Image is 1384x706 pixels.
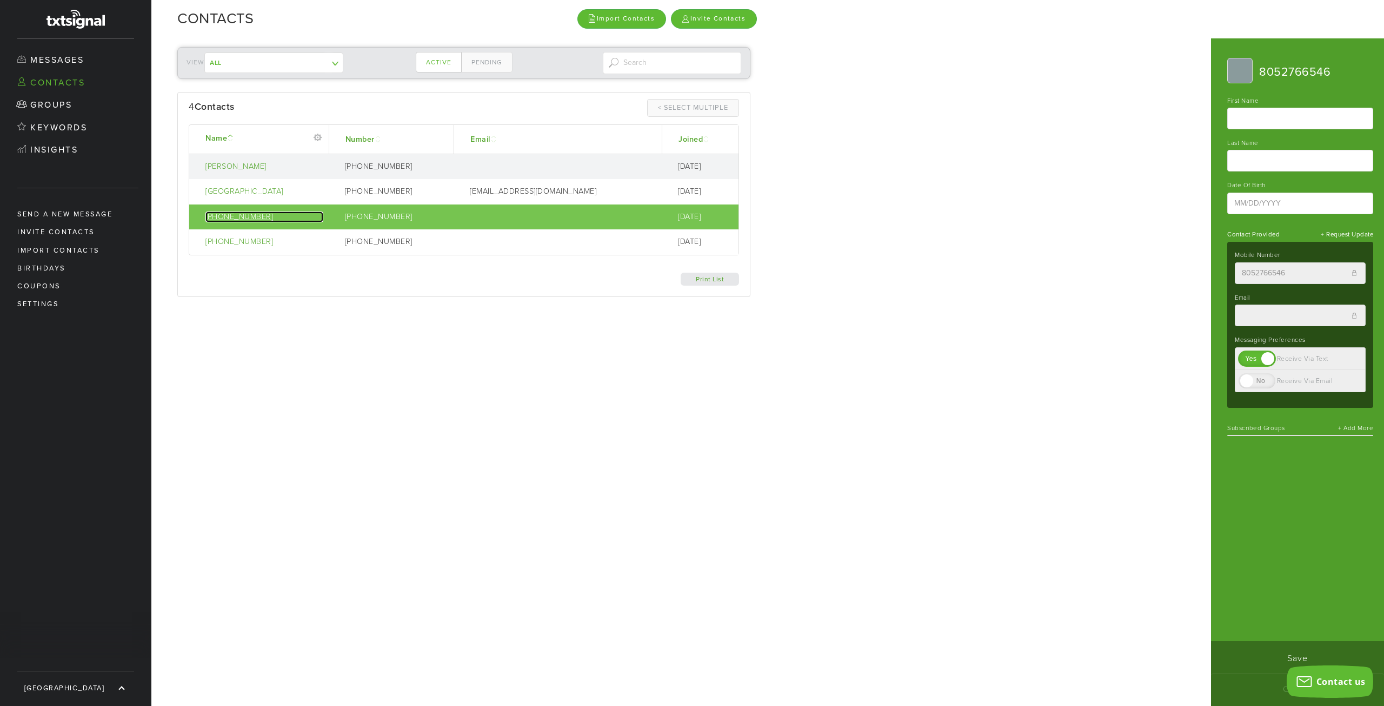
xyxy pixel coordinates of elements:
[461,52,513,72] a: Pending
[416,52,462,72] a: Active
[678,186,733,197] div: [DATE]
[1316,676,1366,688] span: Contact us
[205,236,323,248] a: [PHONE_NUMBER]
[678,135,711,144] a: Joined
[345,186,449,197] div: [PHONE_NUMBER]
[187,52,325,73] div: View
[1227,193,1373,214] input: MM/DD/YYYY
[603,52,742,74] input: Search
[1338,424,1373,432] a: + Add More
[1227,138,1259,147] label: Last name
[195,99,235,115] div: Contacts
[205,212,323,223] a: [PHONE_NUMBER]
[470,135,498,144] a: Email
[691,273,728,286] a: Print List
[1235,335,1306,344] label: Messaging Preferences
[205,186,323,197] a: [GEOGRAPHIC_DATA]
[345,135,383,144] a: Number
[345,161,449,173] div: [PHONE_NUMBER]
[1287,665,1373,698] button: Contact us
[647,99,739,117] a: < Select Multiple
[205,161,323,173] a: [PERSON_NAME]
[678,212,733,223] div: [DATE]
[671,9,757,28] a: Invite Contacts
[1235,250,1281,259] label: Mobile number
[1227,181,1266,189] label: Date of birth
[205,134,235,143] a: Name
[1227,230,1300,239] div: Contact Provided
[678,161,733,173] div: [DATE]
[345,236,449,248] div: [PHONE_NUMBER]
[1235,347,1365,370] label: Receive via Text
[1227,424,1373,432] div: Subscribed Groups
[658,103,728,113] div: < Select Multiple
[1227,96,1259,105] label: First name
[1211,641,1384,674] input: Save
[1211,674,1384,706] a: Cancel
[577,9,666,28] a: Import Contacts
[1321,230,1373,238] a: + Request Update
[1235,370,1365,392] label: Receive via Email
[1259,58,1373,87] div: 8052766546
[678,236,733,248] div: [DATE]
[345,212,449,223] div: [PHONE_NUMBER]
[1235,293,1250,302] label: Email
[189,99,464,115] div: 4
[470,186,656,197] div: [EMAIL_ADDRESS][DOMAIN_NAME]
